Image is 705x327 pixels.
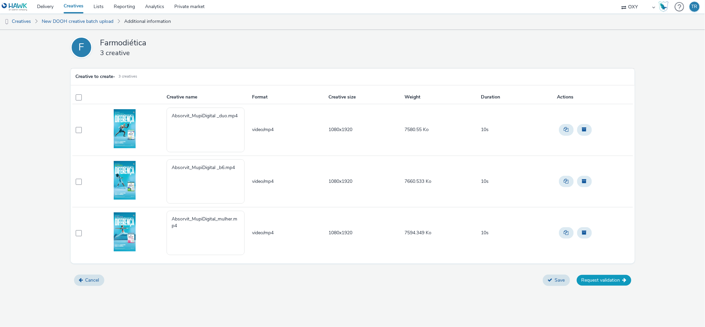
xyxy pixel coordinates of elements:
[659,1,669,12] img: Hawk Academy
[38,13,117,30] a: New DOOH creative batch upload
[114,161,136,200] img: Preview
[167,211,245,255] textarea: Absorvit_MupiDigital_mulher.mp4
[575,122,594,137] div: Archive
[659,1,671,12] a: Hawk Academy
[167,108,245,152] textarea: Absorvit_MupiDigital _duo.mp4
[557,90,633,104] th: Actions
[575,174,594,189] div: Archive
[404,126,429,133] span: 7580.55 Ko
[114,212,136,251] img: Preview
[100,48,403,57] h3: 3 creative
[557,226,575,240] div: Duplicate
[481,178,489,185] span: 10s
[252,230,274,236] span: video/mp4
[481,230,489,236] span: 10s
[328,90,404,104] th: Creative size
[328,230,352,236] span: 1080x1920
[2,3,28,11] img: undefined Logo
[252,126,274,133] span: video/mp4
[114,109,136,148] img: Preview
[328,178,352,185] span: 1080x1920
[404,230,431,236] span: 7594.349 Ko
[404,90,480,104] th: Weight
[251,90,328,104] th: Format
[252,178,274,185] span: video/mp4
[481,126,489,133] span: 10s
[78,38,84,57] div: F
[100,37,403,48] h2: Farmodiética
[480,90,557,104] th: Duration
[557,122,575,137] div: Duplicate
[543,275,570,286] button: Save
[404,178,431,185] span: 7660.533 Ko
[3,18,10,25] img: dooh
[166,90,251,104] th: Creative name
[119,74,137,79] small: 3 creatives
[692,2,698,12] div: TR
[74,275,104,286] button: Cancel
[328,126,352,133] span: 1080x1920
[71,37,95,58] a: F
[121,13,174,30] a: Additional information
[76,74,115,80] h5: Creative to create -
[557,174,575,189] div: Duplicate
[577,275,631,286] button: Request validation
[575,226,594,240] div: Archive
[167,159,245,204] textarea: Absorvit_MupiDigital _b6.mp4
